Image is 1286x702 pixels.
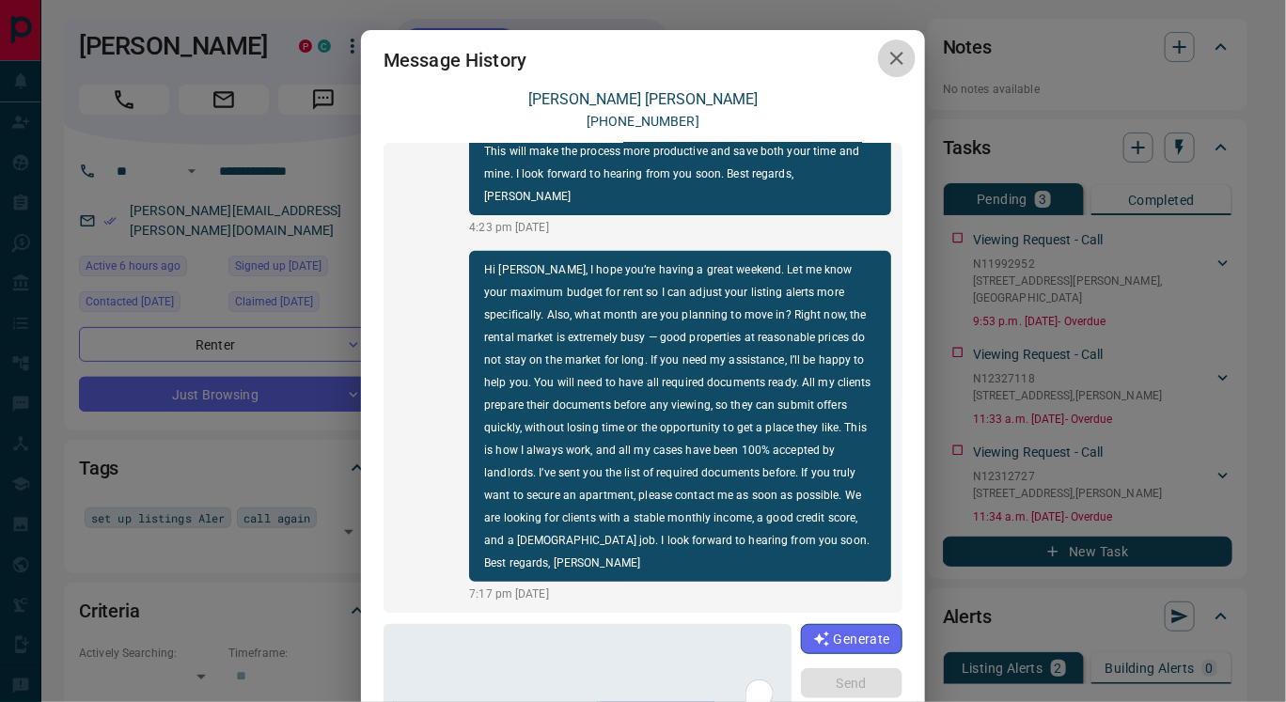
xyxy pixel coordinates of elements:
[801,624,902,654] button: Generate
[528,90,758,108] a: [PERSON_NAME] [PERSON_NAME]
[469,585,891,602] p: 7:17 pm [DATE]
[587,112,699,132] p: [PHONE_NUMBER]
[484,258,876,574] p: Hi [PERSON_NAME], I hope you’re having a great weekend. Let me know your maximum budget for rent ...
[469,219,891,236] p: 4:23 pm [DATE]
[361,30,549,90] h2: Message History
